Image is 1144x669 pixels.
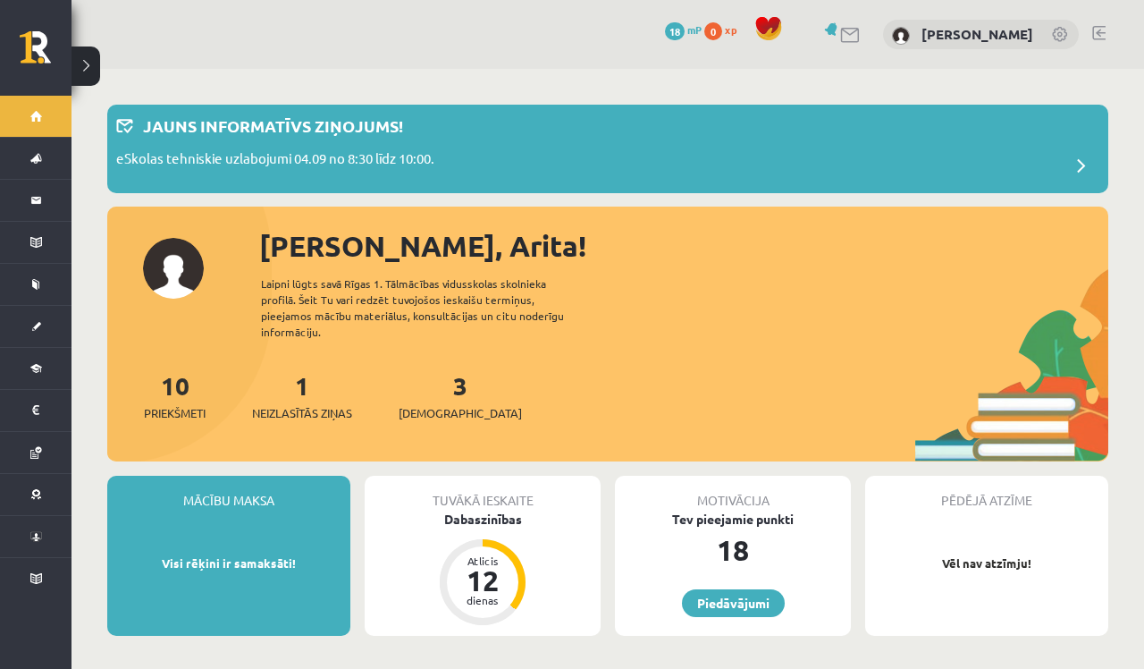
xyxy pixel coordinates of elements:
div: Motivācija [615,476,851,510]
div: Mācību maksa [107,476,350,510]
p: Visi rēķini ir samaksāti! [116,555,341,572]
a: 1Neizlasītās ziņas [252,369,352,422]
div: 18 [615,529,851,572]
p: eSkolas tehniskie uzlabojumi 04.09 no 8:30 līdz 10:00. [116,148,434,174]
a: Jauns informatīvs ziņojums! eSkolas tehniskie uzlabojumi 04.09 no 8:30 līdz 10:00. [116,114,1099,184]
p: Jauns informatīvs ziņojums! [143,114,403,138]
span: 0 [704,22,722,40]
span: [DEMOGRAPHIC_DATA] [399,404,522,422]
div: Dabaszinības [365,510,601,529]
a: Piedāvājumi [682,589,785,617]
p: Vēl nav atzīmju! [874,555,1099,572]
span: xp [725,22,736,37]
a: 3[DEMOGRAPHIC_DATA] [399,369,522,422]
a: 10Priekšmeti [144,369,206,422]
a: 0 xp [704,22,745,37]
div: [PERSON_NAME], Arita! [259,224,1108,267]
span: Neizlasītās ziņas [252,404,352,422]
div: Laipni lūgts savā Rīgas 1. Tālmācības vidusskolas skolnieka profilā. Šeit Tu vari redzēt tuvojošo... [261,275,595,340]
span: Priekšmeti [144,404,206,422]
div: Atlicis [456,555,509,566]
div: 12 [456,566,509,595]
img: Arita Lapteva [892,27,910,45]
a: Dabaszinības Atlicis 12 dienas [365,510,601,628]
span: mP [687,22,702,37]
div: Pēdējā atzīme [865,476,1108,510]
a: [PERSON_NAME] [921,25,1033,43]
a: 18 mP [665,22,702,37]
div: dienas [456,595,509,605]
div: Tuvākā ieskaite [365,476,601,510]
div: Tev pieejamie punkti [615,510,851,529]
span: 18 [665,22,685,40]
a: Rīgas 1. Tālmācības vidusskola [20,31,71,76]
